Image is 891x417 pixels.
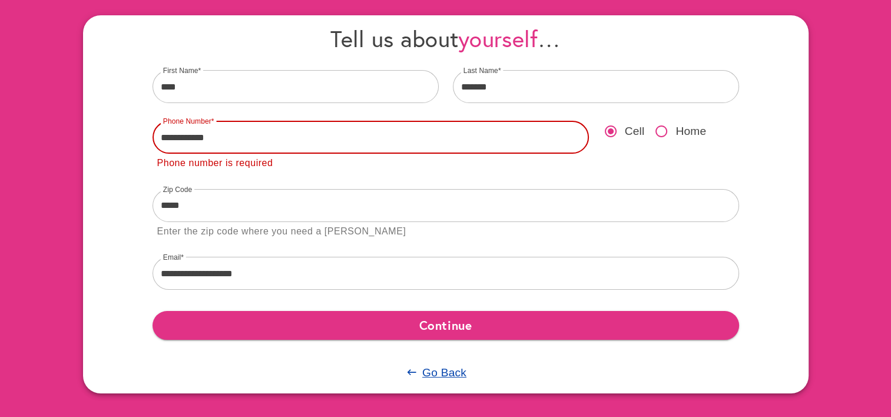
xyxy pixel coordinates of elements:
span: Home [675,123,706,140]
span: Continue [162,315,730,336]
div: Enter the zip code where you need a [PERSON_NAME] [157,224,406,240]
div: Phone number is required [157,155,273,171]
button: Continue [153,311,739,339]
h4: Tell us about … [153,25,739,52]
span: Cell [625,123,645,140]
u: Go Back [422,366,466,379]
span: yourself [458,24,538,54]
